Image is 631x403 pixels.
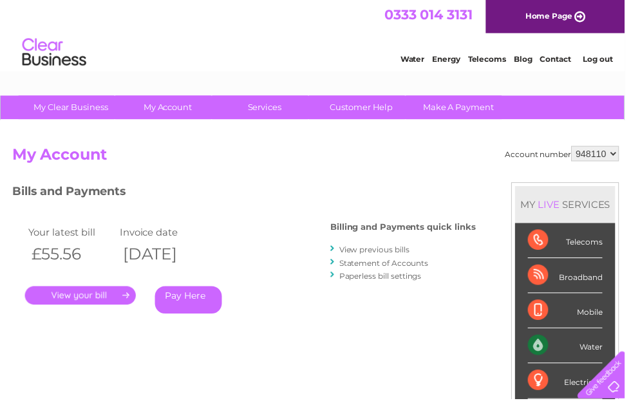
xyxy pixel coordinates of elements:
[12,7,621,62] div: Clear Business is a trading name of Verastar Limited (registered in [GEOGRAPHIC_DATA] No. 3667643...
[22,33,88,73] img: logo.png
[25,243,118,270] th: £55.56
[533,367,608,402] div: Electricity
[343,261,433,270] a: Statement of Accounts
[312,97,419,120] a: Customer Help
[343,274,426,283] a: Paperless bill settings
[545,55,577,64] a: Contact
[19,97,125,120] a: My Clear Business
[533,332,608,367] div: Water
[12,184,480,207] h3: Bills and Payments
[156,289,224,317] a: Pay Here
[25,226,118,243] td: Your latest bill
[410,97,516,120] a: Make A Payment
[118,226,211,243] td: Invoice date
[519,55,538,64] a: Blog
[510,147,625,163] div: Account number
[343,247,413,257] a: View previous bills
[533,296,608,332] div: Mobile
[334,225,480,234] h4: Billing and Payments quick links
[388,6,477,23] a: 0333 014 3131
[589,55,619,64] a: Log out
[520,188,621,225] div: MY SERVICES
[118,243,211,270] th: [DATE]
[25,289,137,308] a: .
[533,225,608,261] div: Telecoms
[473,55,511,64] a: Telecoms
[533,261,608,296] div: Broadband
[214,97,321,120] a: Services
[437,55,465,64] a: Energy
[117,97,223,120] a: My Account
[541,200,568,212] div: LIVE
[404,55,429,64] a: Water
[12,147,625,172] h2: My Account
